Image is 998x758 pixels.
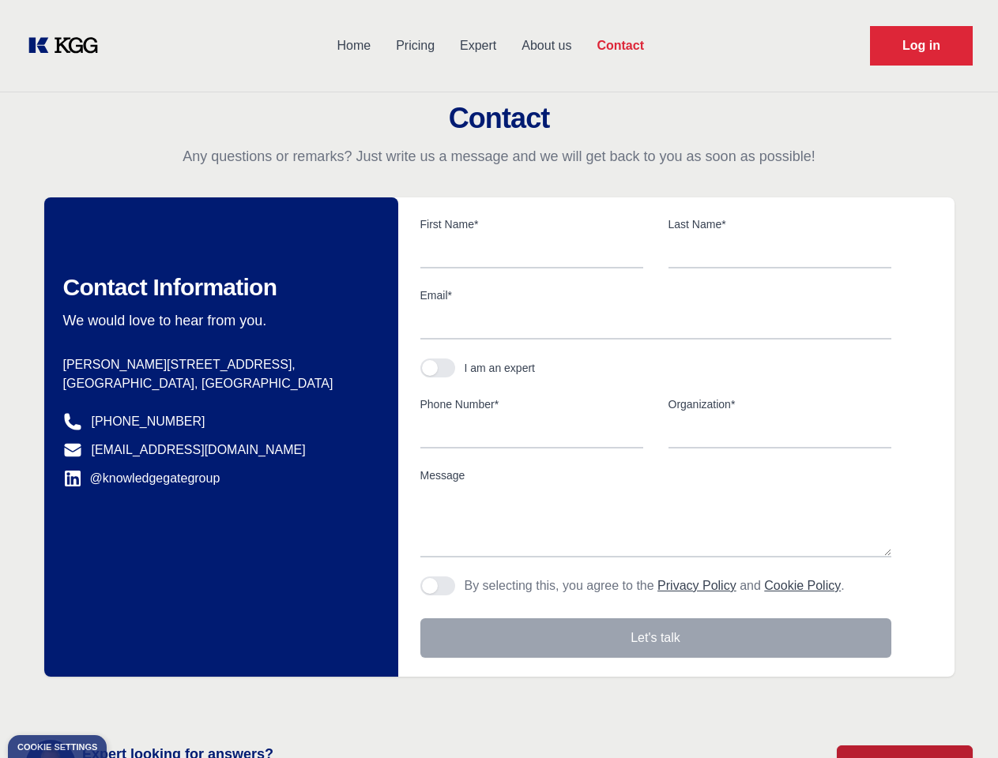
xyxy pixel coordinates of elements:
label: Email* [420,287,891,303]
iframe: Chat Widget [919,682,998,758]
div: Cookie settings [17,743,97,752]
a: @knowledgegategroup [63,469,220,488]
a: About us [509,25,584,66]
a: Home [324,25,383,66]
div: I am an expert [465,360,536,376]
a: Pricing [383,25,447,66]
label: Organization* [668,396,891,412]
a: Request Demo [870,26,973,66]
a: KOL Knowledge Platform: Talk to Key External Experts (KEE) [25,33,111,58]
a: Cookie Policy [764,579,841,592]
a: Expert [447,25,509,66]
p: [GEOGRAPHIC_DATA], [GEOGRAPHIC_DATA] [63,374,373,393]
button: Let's talk [420,618,891,658]
label: Last Name* [668,216,891,232]
h2: Contact [19,103,979,134]
a: Privacy Policy [657,579,736,592]
a: [PHONE_NUMBER] [92,412,205,431]
a: [EMAIL_ADDRESS][DOMAIN_NAME] [92,441,306,460]
p: Any questions or remarks? Just write us a message and we will get back to you as soon as possible! [19,147,979,166]
p: [PERSON_NAME][STREET_ADDRESS], [63,355,373,374]
label: Phone Number* [420,396,643,412]
a: Contact [584,25,657,66]
label: First Name* [420,216,643,232]
p: By selecting this, you agree to the and . [465,576,845,595]
label: Message [420,467,891,483]
p: We would love to hear from you. [63,311,373,330]
h2: Contact Information [63,273,373,302]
